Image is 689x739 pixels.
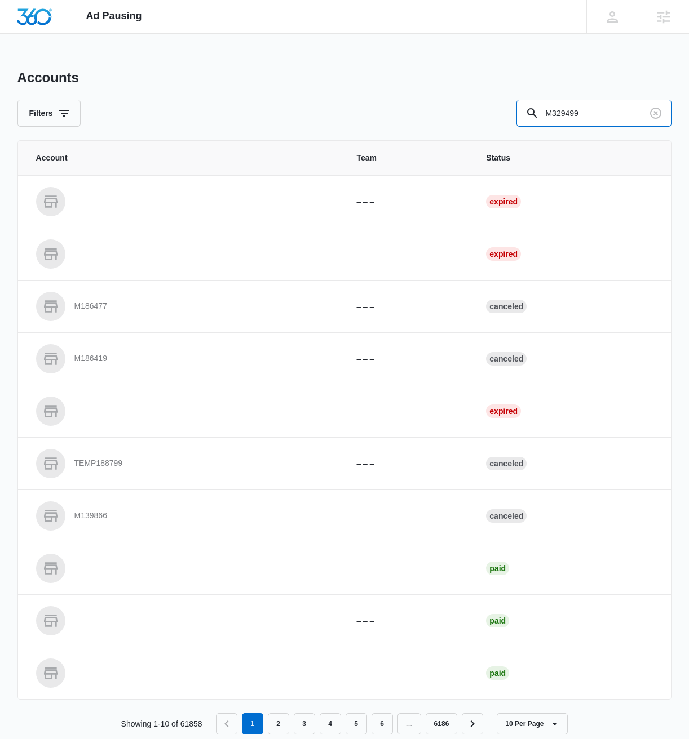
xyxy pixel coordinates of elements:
[74,510,107,522] p: M139866
[356,563,459,575] p: – – –
[516,100,672,127] input: Search By Account Number
[356,353,459,365] p: – – –
[36,152,330,164] span: Account
[320,713,341,734] a: Page 4
[36,344,330,373] a: M186419
[486,614,509,627] div: Paid
[356,152,459,164] span: Team
[356,458,459,470] p: – – –
[486,352,527,366] div: Canceled
[356,615,459,627] p: – – –
[74,353,107,364] p: M186419
[486,300,527,313] div: Canceled
[486,457,527,470] div: Canceled
[486,404,521,418] div: Expired
[486,509,527,523] div: Canceled
[486,195,521,208] div: Expired
[36,501,330,531] a: M139866
[216,713,484,734] nav: Pagination
[268,713,289,734] a: Page 2
[426,713,458,734] a: Page 6186
[497,713,568,734] button: 10 Per Page
[356,196,459,208] p: – – –
[17,100,81,127] button: Filters
[486,152,653,164] span: Status
[36,292,330,321] a: M186477
[372,713,393,734] a: Page 6
[86,10,142,22] span: Ad Pausing
[17,69,79,86] h1: Accounts
[486,666,509,680] div: Paid
[36,449,330,478] a: TEMP188799
[486,562,509,575] div: Paid
[356,301,459,313] p: – – –
[356,248,459,260] p: – – –
[242,713,263,734] em: 1
[356,406,459,417] p: – – –
[121,718,202,730] p: Showing 1-10 of 61858
[74,301,107,312] p: M186477
[356,667,459,679] p: – – –
[294,713,315,734] a: Page 3
[486,247,521,261] div: Expired
[346,713,367,734] a: Page 5
[647,104,665,122] button: Clear
[462,713,483,734] a: Next Page
[356,510,459,522] p: – – –
[74,458,123,469] p: TEMP188799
